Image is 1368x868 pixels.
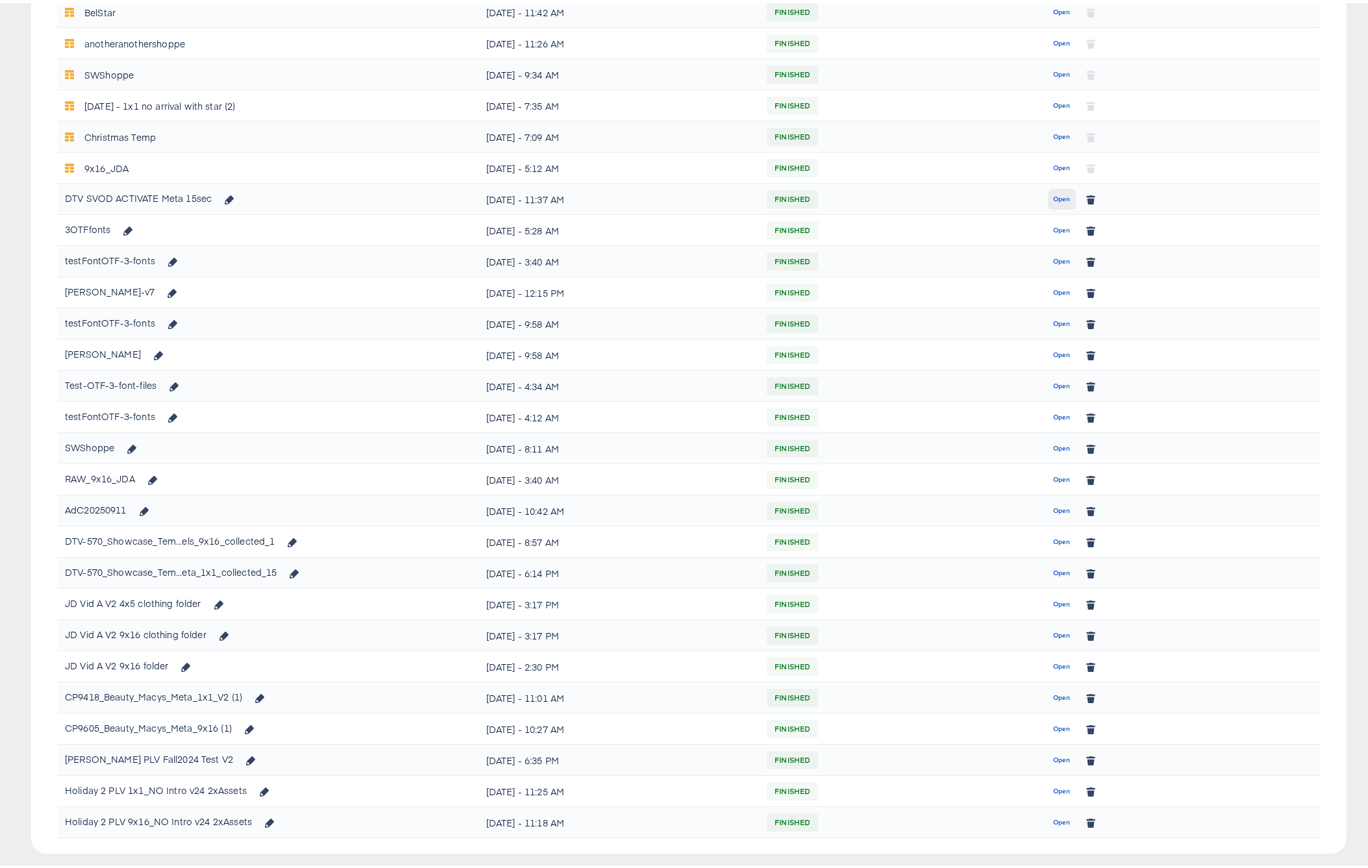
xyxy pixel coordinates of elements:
button: Open [1048,435,1076,456]
div: [DATE] - 3:40 AM [486,466,751,487]
span: Open [1053,3,1071,15]
span: FINISHED [767,341,818,362]
span: FINISHED [767,92,818,113]
div: [DATE] - 8:11 AM [486,435,751,456]
div: 3OTFfonts [65,216,141,238]
span: Open [1053,408,1071,420]
span: Open [1053,97,1071,108]
span: Open [1053,658,1071,669]
button: Open [1048,373,1076,393]
div: JD Vid A V2 9x16 folder [65,652,199,674]
div: testFontOTF-3-fonts [65,309,185,331]
div: [DATE] - 10:27 AM [486,715,751,736]
span: Open [1053,471,1071,482]
div: [DATE] - 8:57 AM [486,528,751,549]
button: Open [1048,560,1076,580]
div: Holiday 2 PLV 9x16_NO Intro v24 2xAssets [65,808,282,830]
div: [DATE] - 11:26 AM [486,30,751,51]
button: Open [1048,92,1076,113]
span: FINISHED [767,560,818,580]
div: [DATE] - 11:37 AM [486,186,751,206]
button: Open [1048,404,1076,425]
span: Open [1053,720,1071,732]
div: [DATE] - 1x1 no arrival with star (2) [84,92,236,113]
div: RAW_9x16_JDA [65,465,165,487]
button: Open [1048,310,1076,331]
div: Test-OTF-3-font-files [65,371,187,393]
span: Open [1053,564,1071,576]
div: [DATE] - 11:25 AM [486,778,751,799]
span: Open [1053,34,1071,46]
div: Christmas Temp [84,123,156,144]
button: Open [1048,279,1076,300]
span: FINISHED [767,715,818,736]
button: Open [1048,123,1076,144]
span: Open [1053,128,1071,140]
span: Open [1053,221,1071,233]
span: Open [1053,813,1071,825]
div: Holiday 2 PLV 1x1_NO Intro v24 2xAssets [65,776,277,799]
div: [DATE] - 11:18 AM [486,809,751,830]
span: FINISHED [767,186,818,206]
span: Open [1053,595,1071,607]
div: [DATE] - 3:40 AM [486,248,751,269]
span: FINISHED [767,279,818,300]
button: Open [1048,591,1076,612]
div: [DATE] - 4:12 AM [486,404,751,425]
div: testFontOTF-3-fonts [65,403,185,425]
div: [DATE] - 3:17 PM [486,622,751,643]
span: Open [1053,346,1071,358]
button: Open [1048,622,1076,643]
div: [DATE] - 12:15 PM [486,279,751,300]
button: Open [1048,528,1076,549]
span: FINISHED [767,778,818,799]
span: FINISHED [767,123,818,144]
button: Open [1048,341,1076,362]
span: FINISHED [767,310,818,331]
span: Open [1053,315,1071,327]
div: [DATE] - 5:28 AM [486,217,751,238]
button: Open [1048,217,1076,238]
div: DTV SVOD ACTIVATE Meta 15sec [65,184,242,206]
span: Open [1053,159,1071,171]
div: [DATE] - 6:35 PM [486,747,751,767]
div: DTV-570_Showcase_Tem...els_9x16_collected_1 [65,527,275,548]
div: JD Vid A V2 9x16 clothing folder [65,621,236,643]
div: [DATE] - 9:34 AM [486,61,751,82]
span: FINISHED [767,61,818,82]
span: FINISHED [767,684,818,705]
button: Open [1048,466,1076,487]
span: FINISHED [767,435,818,456]
div: [PERSON_NAME]-v7 [65,278,185,300]
button: Open [1048,809,1076,830]
div: 9x16_JDA [84,155,129,175]
div: [DATE] - 2:30 PM [486,653,751,674]
span: FINISHED [767,155,818,175]
span: Open [1053,284,1071,295]
span: FINISHED [767,591,818,612]
span: FINISHED [767,404,818,425]
div: anotheranothershoppe [84,30,185,51]
button: Open [1048,186,1076,206]
div: [DATE] - 9:58 AM [486,310,751,331]
button: Open [1048,155,1076,175]
span: FINISHED [767,466,818,487]
div: [DATE] - 4:34 AM [486,373,751,393]
span: FINISHED [767,248,818,269]
span: FINISHED [767,747,818,767]
span: Open [1053,782,1071,794]
button: Open [1048,61,1076,82]
span: Open [1053,751,1071,763]
div: CP9605_Beauty_Macys_Meta_9x16 (1) [65,714,262,736]
button: Open [1048,248,1076,269]
span: FINISHED [767,809,818,830]
span: FINISHED [767,217,818,238]
span: Open [1053,440,1071,451]
button: Open [1048,497,1076,518]
span: FINISHED [767,622,818,643]
span: Open [1053,533,1071,545]
span: Open [1053,626,1071,638]
button: Open [1048,715,1076,736]
span: Open [1053,689,1071,701]
div: [DATE] - 9:58 AM [486,341,751,362]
